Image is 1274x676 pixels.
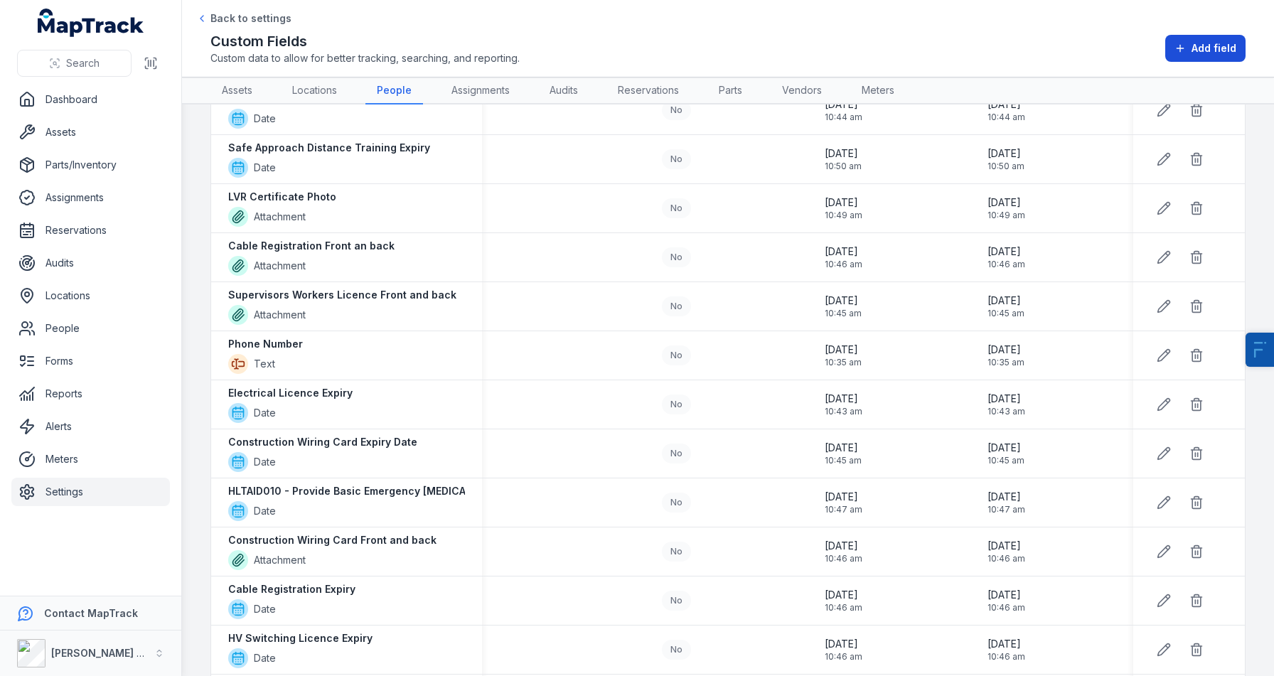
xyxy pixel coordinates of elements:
[987,637,1025,651] span: [DATE]
[825,210,862,221] span: 10:49 am
[771,77,833,104] a: Vendors
[281,77,348,104] a: Locations
[44,607,138,619] strong: Contact MapTrack
[365,77,423,104] a: People
[210,51,520,65] span: Custom data to allow for better tracking, searching, and reporting.
[66,56,100,70] span: Search
[538,77,589,104] a: Audits
[825,490,862,504] span: [DATE]
[825,294,862,308] span: [DATE]
[987,195,1025,221] time: 07/10/2025, 10:49:49 am
[228,337,303,351] strong: Phone Number
[254,210,306,224] span: Attachment
[825,602,862,613] span: 10:46 am
[11,478,170,506] a: Settings
[825,490,862,515] time: 07/10/2025, 10:47:56 am
[228,484,505,498] strong: HLTAID010 - Provide Basic Emergency [MEDICAL_DATA]
[825,112,862,123] span: 10:44 am
[987,455,1024,466] span: 10:45 am
[987,392,1025,406] span: [DATE]
[228,386,353,400] strong: Electrical Licence Expiry
[11,314,170,343] a: People
[254,651,276,665] span: Date
[987,146,1024,161] span: [DATE]
[825,441,862,466] time: 07/10/2025, 10:45:52 am
[825,146,862,161] span: [DATE]
[825,588,862,602] span: [DATE]
[38,9,144,37] a: MapTrack
[987,146,1024,172] time: 07/10/2025, 10:50:08 am
[825,392,862,417] time: 07/10/2025, 10:43:09 am
[987,539,1025,553] span: [DATE]
[11,412,170,441] a: Alerts
[987,245,1025,259] span: [DATE]
[254,357,275,371] span: Text
[11,151,170,179] a: Parts/Inventory
[987,97,1025,123] time: 07/10/2025, 10:44:59 am
[825,259,862,270] span: 10:46 am
[825,357,862,368] span: 10:35 am
[11,380,170,408] a: Reports
[228,582,355,596] strong: Cable Registration Expiry
[228,533,437,547] strong: Construction Wiring Card Front and back
[825,97,862,123] time: 07/10/2025, 10:44:59 am
[228,435,417,449] strong: Construction Wiring Card Expiry Date
[825,343,862,357] span: [DATE]
[11,445,170,473] a: Meters
[662,542,691,562] div: No
[987,259,1025,270] span: 10:46 am
[987,195,1025,210] span: [DATE]
[987,112,1025,123] span: 10:44 am
[254,406,276,420] span: Date
[254,504,276,518] span: Date
[850,77,906,104] a: Meters
[254,259,306,273] span: Attachment
[987,97,1025,112] span: [DATE]
[987,357,1024,368] span: 10:35 am
[17,50,132,77] button: Search
[825,294,862,319] time: 07/10/2025, 10:45:15 am
[825,343,862,368] time: 07/10/2025, 10:35:26 am
[210,11,291,26] span: Back to settings
[11,249,170,277] a: Audits
[825,245,862,270] time: 07/10/2025, 10:46:27 am
[987,210,1025,221] span: 10:49 am
[987,490,1025,504] span: [DATE]
[825,161,862,172] span: 10:50 am
[825,97,862,112] span: [DATE]
[254,161,276,175] span: Date
[987,392,1025,417] time: 07/10/2025, 10:43:09 am
[987,294,1024,308] span: [DATE]
[987,504,1025,515] span: 10:47 am
[987,441,1024,466] time: 07/10/2025, 10:45:52 am
[51,647,184,659] strong: [PERSON_NAME] Electrical
[11,85,170,114] a: Dashboard
[825,308,862,319] span: 10:45 am
[210,77,264,104] a: Assets
[254,455,276,469] span: Date
[825,406,862,417] span: 10:43 am
[228,631,373,645] strong: HV Switching Licence Expiry
[662,640,691,660] div: No
[606,77,690,104] a: Reservations
[228,288,456,302] strong: Supervisors Workers Licence Front and back
[254,602,276,616] span: Date
[11,118,170,146] a: Assets
[662,395,691,414] div: No
[1165,35,1246,62] button: Add field
[825,392,862,406] span: [DATE]
[1192,41,1236,55] span: Add field
[825,195,862,221] time: 07/10/2025, 10:49:49 am
[987,294,1024,319] time: 07/10/2025, 10:45:15 am
[662,100,691,120] div: No
[825,455,862,466] span: 10:45 am
[825,195,862,210] span: [DATE]
[662,591,691,611] div: No
[825,146,862,172] time: 07/10/2025, 10:50:08 am
[825,539,862,553] span: [DATE]
[254,553,306,567] span: Attachment
[662,198,691,218] div: No
[987,161,1024,172] span: 10:50 am
[825,553,862,564] span: 10:46 am
[987,637,1025,662] time: 07/10/2025, 10:46:41 am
